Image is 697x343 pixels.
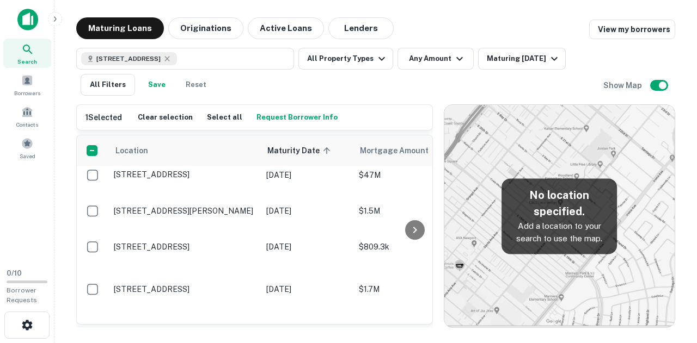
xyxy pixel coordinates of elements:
span: Mortgage Amount [360,144,443,157]
span: Saved [20,152,35,160]
a: Search [3,39,51,68]
p: $1.5M [359,205,468,217]
p: [DATE] [266,205,348,217]
p: $809.3k [359,241,468,253]
span: Borrower Requests [7,286,37,304]
span: Search [17,57,37,66]
p: [STREET_ADDRESS] [114,170,255,179]
button: Request Borrower Info [254,109,340,126]
th: Mortgage Amount [353,135,473,166]
button: All Property Types [298,48,393,70]
span: 0 / 10 [7,269,22,277]
span: Contacts [16,120,38,129]
a: Borrowers [3,70,51,99]
button: Select all [204,109,245,126]
p: $47M [359,169,468,181]
p: [DATE] [266,283,348,295]
span: Maturity Date [267,144,334,157]
th: Location [108,135,261,166]
button: Reset [179,74,213,96]
img: map-placeholder.webp [444,105,675,327]
button: Lenders [328,17,394,39]
button: Clear selection [135,109,195,126]
p: [STREET_ADDRESS] [114,242,255,252]
button: Maturing [DATE] [478,48,566,70]
th: Maturity Date [261,135,353,166]
a: Saved [3,133,51,163]
p: [DATE] [266,169,348,181]
span: Location [115,144,148,157]
p: [STREET_ADDRESS] [114,284,255,294]
button: [STREET_ADDRESS] [76,48,294,70]
button: Save your search to get updates of matches that match your search criteria. [139,74,174,96]
p: [DATE] [266,241,348,253]
h6: Show Map [603,79,644,91]
p: Add a location to your search to use the map. [510,220,608,245]
button: Maturing Loans [76,17,164,39]
p: [STREET_ADDRESS][PERSON_NAME] [114,206,255,216]
button: Originations [168,17,243,39]
p: $1.7M [359,283,468,295]
h6: 1 Selected [85,111,122,123]
button: Any Amount [398,48,474,70]
a: View my borrowers [589,20,675,39]
div: Maturing [DATE] [487,52,561,65]
iframe: Chat Widget [643,256,697,308]
span: Borrowers [14,89,40,97]
button: Active Loans [248,17,324,39]
button: All Filters [81,74,135,96]
span: [STREET_ADDRESS] [96,54,161,64]
img: capitalize-icon.png [17,9,38,30]
a: Contacts [3,102,51,131]
h5: No location specified. [510,187,608,220]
